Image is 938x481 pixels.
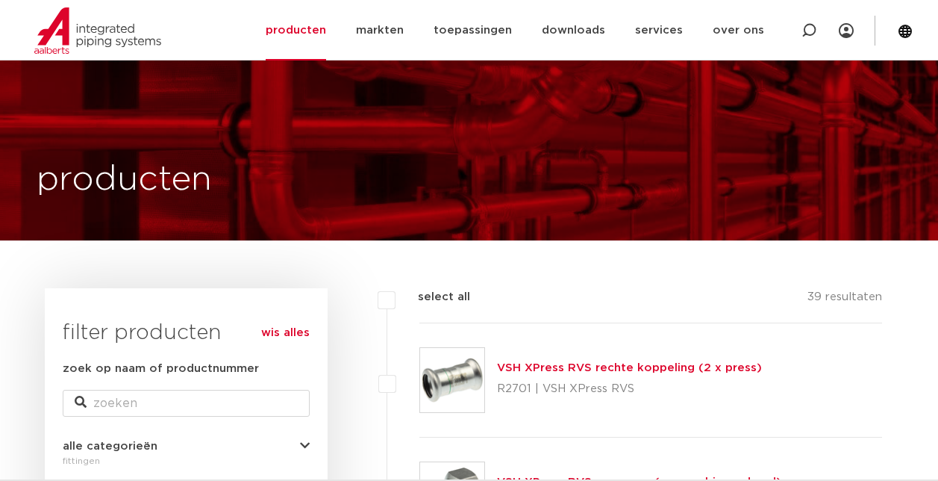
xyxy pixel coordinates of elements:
[395,288,470,306] label: select all
[63,441,157,452] span: alle categorieën
[63,452,310,470] div: fittingen
[497,362,762,373] a: VSH XPress RVS rechte koppeling (2 x press)
[261,324,310,342] a: wis alles
[63,441,310,452] button: alle categorieën
[497,377,762,401] p: R2701 | VSH XPress RVS
[63,318,310,348] h3: filter producten
[420,348,484,412] img: Thumbnail for VSH XPress RVS rechte koppeling (2 x press)
[807,288,882,311] p: 39 resultaten
[63,360,259,378] label: zoek op naam of productnummer
[37,156,212,204] h1: producten
[63,390,310,417] input: zoeken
